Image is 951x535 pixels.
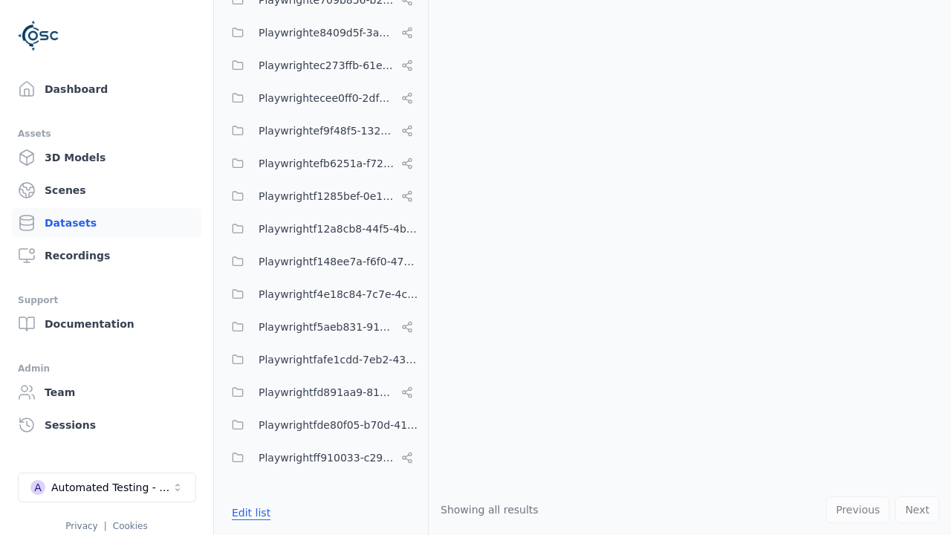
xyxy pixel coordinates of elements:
[259,24,395,42] span: Playwrighte8409d5f-3a44-44cc-9d3a-6aa5a29a7491
[259,383,395,401] span: Playwrightfd891aa9-817c-4b53-b4a5-239ad8786b13
[223,499,279,526] button: Edit list
[30,480,45,495] div: A
[259,318,395,336] span: Playwrightf5aeb831-9105-46b5-9a9b-c943ac435ad3
[223,149,419,178] button: Playwrightefb6251a-f72e-4cb7-bc11-185fbdc8734c
[259,449,395,467] span: Playwrightff910033-c297-413c-9627-78f34a067480
[12,74,201,104] a: Dashboard
[259,122,395,140] span: Playwrightef9f48f5-132c-420e-ba19-65a3bd8c2253
[223,83,419,113] button: Playwrightecee0ff0-2df5-41ca-bc9d-ef70750fb77f
[12,175,201,205] a: Scenes
[223,345,419,374] button: Playwrightfafe1cdd-7eb2-4390-bfe1-ed4773ecffac
[223,181,419,211] button: Playwrightf1285bef-0e1f-4916-a3c2-d80ed4e692e1
[223,247,419,276] button: Playwrightf148ee7a-f6f0-478b-8659-42bd4a5eac88
[223,51,419,80] button: Playwrightec273ffb-61ea-45e5-a16f-f2326c02251a
[18,360,195,377] div: Admin
[259,351,419,369] span: Playwrightfafe1cdd-7eb2-4390-bfe1-ed4773ecffac
[12,377,201,407] a: Team
[223,443,419,473] button: Playwrightff910033-c297-413c-9627-78f34a067480
[12,208,201,238] a: Datasets
[104,521,107,531] span: |
[441,504,539,516] span: Showing all results
[12,143,201,172] a: 3D Models
[259,187,395,205] span: Playwrightf1285bef-0e1f-4916-a3c2-d80ed4e692e1
[65,521,97,531] a: Privacy
[12,410,201,440] a: Sessions
[12,309,201,339] a: Documentation
[223,214,419,244] button: Playwrightf12a8cb8-44f5-4bf0-b292-721ddd8e7e42
[223,279,419,309] button: Playwrightf4e18c84-7c7e-4c28-bfa4-7be69262452c
[223,18,419,48] button: Playwrighte8409d5f-3a44-44cc-9d3a-6aa5a29a7491
[259,416,419,434] span: Playwrightfde80f05-b70d-4104-ad1c-b71865a0eedf
[223,410,419,440] button: Playwrightfde80f05-b70d-4104-ad1c-b71865a0eedf
[259,155,395,172] span: Playwrightefb6251a-f72e-4cb7-bc11-185fbdc8734c
[223,116,419,146] button: Playwrightef9f48f5-132c-420e-ba19-65a3bd8c2253
[51,480,172,495] div: Automated Testing - Playwright
[18,15,59,56] img: Logo
[259,285,419,303] span: Playwrightf4e18c84-7c7e-4c28-bfa4-7be69262452c
[259,56,395,74] span: Playwrightec273ffb-61ea-45e5-a16f-f2326c02251a
[259,89,395,107] span: Playwrightecee0ff0-2df5-41ca-bc9d-ef70750fb77f
[223,377,419,407] button: Playwrightfd891aa9-817c-4b53-b4a5-239ad8786b13
[18,125,195,143] div: Assets
[113,521,148,531] a: Cookies
[223,312,419,342] button: Playwrightf5aeb831-9105-46b5-9a9b-c943ac435ad3
[18,473,196,502] button: Select a workspace
[259,253,419,270] span: Playwrightf148ee7a-f6f0-478b-8659-42bd4a5eac88
[18,291,195,309] div: Support
[12,241,201,270] a: Recordings
[259,220,419,238] span: Playwrightf12a8cb8-44f5-4bf0-b292-721ddd8e7e42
